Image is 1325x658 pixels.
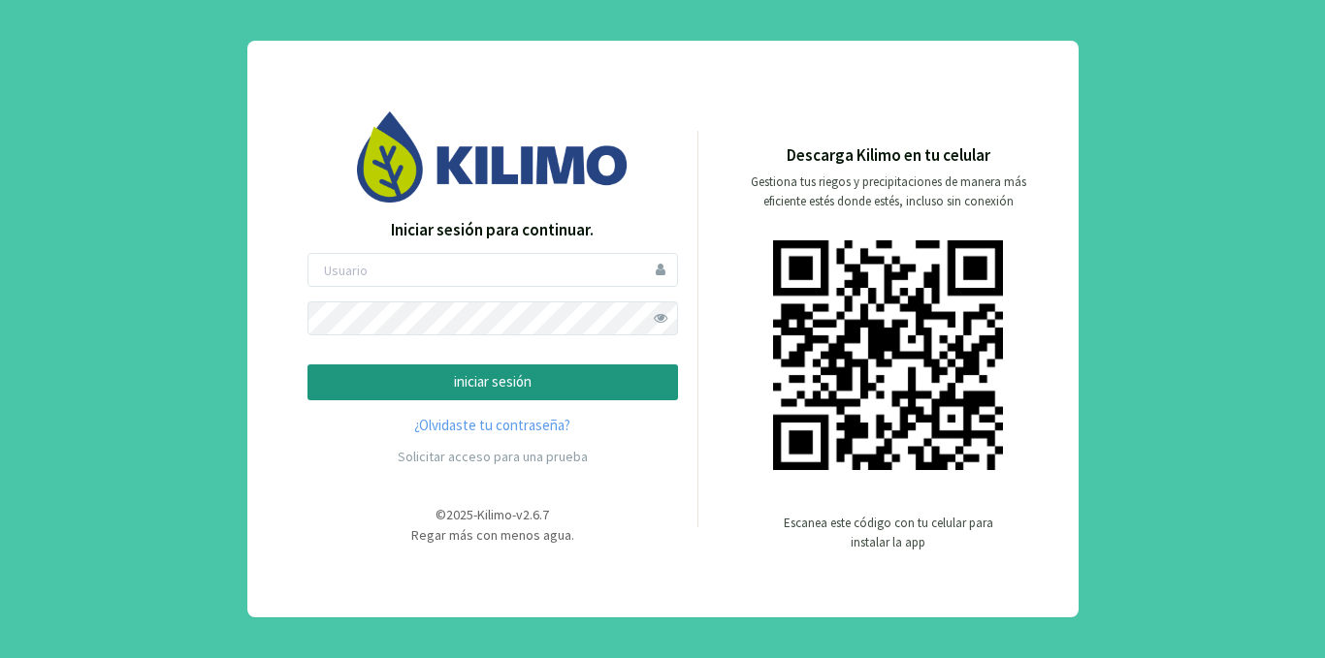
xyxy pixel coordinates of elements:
span: - [512,506,516,523]
span: 2025 [446,506,473,523]
img: Image [357,111,629,202]
button: iniciar sesión [307,364,678,400]
span: Kilimo [477,506,512,523]
span: Regar más con menos agua. [411,526,574,544]
p: iniciar sesión [324,371,662,393]
a: ¿Olvidaste tu contraseña? [307,415,678,437]
p: Descarga Kilimo en tu celular [787,143,990,169]
p: Gestiona tus riegos y precipitaciones de manera más eficiente estés donde estés, incluso sin cone... [739,172,1038,211]
input: Usuario [307,253,678,287]
p: Iniciar sesión para continuar. [307,218,678,243]
span: - [473,506,477,523]
span: © [436,506,446,523]
span: v2.6.7 [516,506,549,523]
p: Escanea este código con tu celular para instalar la app [782,514,995,552]
img: qr code [773,240,1003,470]
a: Solicitar acceso para una prueba [398,448,588,465]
